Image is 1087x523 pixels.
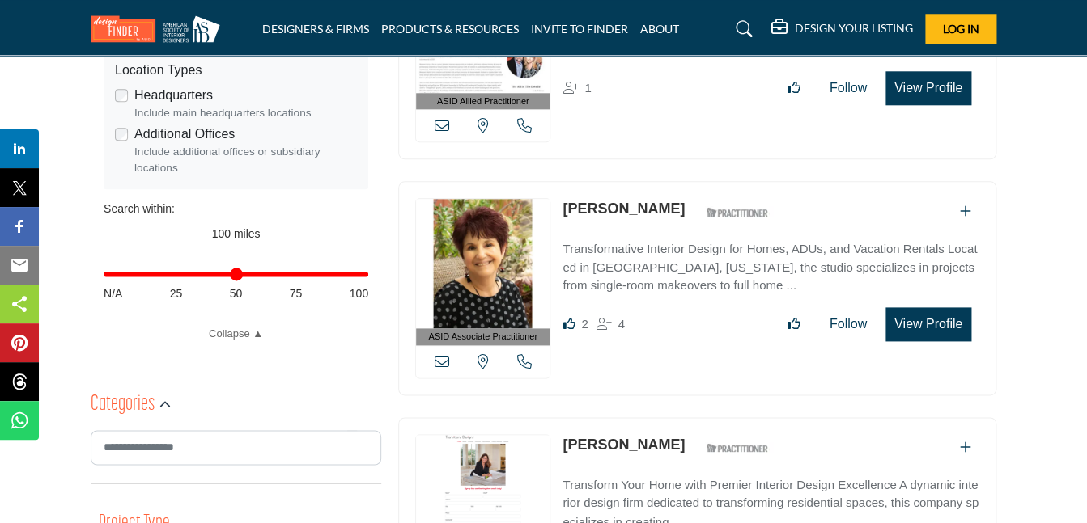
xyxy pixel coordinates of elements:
[943,22,979,36] span: Log In
[960,205,971,218] a: Add To List
[91,430,381,465] input: Search Category
[885,71,971,105] button: View Profile
[777,308,811,340] button: Like listing
[584,81,591,95] span: 1
[640,22,679,36] a: ABOUT
[563,434,685,456] p: Valarie Mina
[563,318,575,330] i: Likes
[563,200,685,217] a: [PERSON_NAME]
[91,15,228,42] img: Site Logo
[104,200,368,217] div: Search within:
[531,22,628,36] a: INVITE TO FINDER
[563,437,685,453] a: [PERSON_NAME]
[134,105,357,121] div: Include main headquarters locations
[700,438,773,458] img: ASID Qualified Practitioners Badge Icon
[618,317,625,331] span: 4
[350,285,368,302] span: 100
[720,16,763,42] a: Search
[925,14,996,44] button: Log In
[819,72,877,104] button: Follow
[115,61,357,80] div: Location Types
[230,285,243,302] span: 50
[960,441,971,454] a: Add To List
[212,227,261,240] span: 100 miles
[104,326,368,342] a: Collapse ▲
[134,86,213,105] label: Headquarters
[437,95,529,108] span: ASID Allied Practitioner
[104,285,122,302] span: N/A
[563,78,591,98] div: Followers
[381,22,519,36] a: PRODUCTS & RESOURCES
[134,144,357,177] div: Include additional offices or subsidiary locations
[700,202,773,222] img: ASID Qualified Practitioners Badge Icon
[819,308,877,340] button: Follow
[597,314,625,334] div: Followers
[777,72,811,104] button: Like listing
[771,19,913,39] div: DESIGN YOUR LISTING
[563,230,979,295] a: Transformative Interior Design for Homes, ADUs, and Vacation Rentals Located in [GEOGRAPHIC_DATA]...
[563,240,979,295] p: Transformative Interior Design for Homes, ADUs, and Vacation Rentals Located in [GEOGRAPHIC_DATA]...
[262,22,369,36] a: DESIGNERS & FIRMS
[290,285,303,302] span: 75
[170,285,183,302] span: 25
[91,390,155,420] h2: Categories
[134,124,235,144] label: Additional Offices
[795,21,913,36] h5: DESIGN YOUR LISTING
[428,330,537,344] span: ASID Associate Practitioner
[885,307,971,341] button: View Profile
[563,198,685,220] p: Karen Steinberg
[416,199,550,345] a: ASID Associate Practitioner
[416,199,550,328] img: Karen Steinberg
[581,317,588,331] span: 2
